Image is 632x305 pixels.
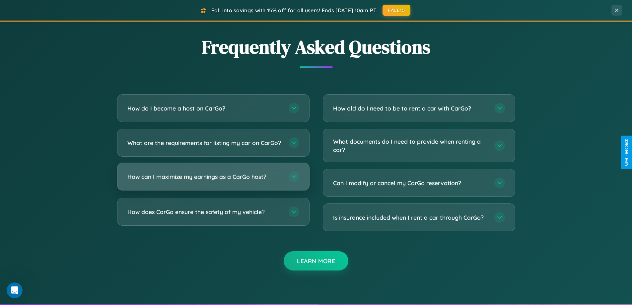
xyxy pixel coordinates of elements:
[117,34,515,60] h2: Frequently Asked Questions
[284,251,348,270] button: Learn More
[333,104,488,113] h3: How old do I need to be to rent a car with CarGo?
[624,139,629,166] div: Give Feedback
[333,137,488,154] h3: What documents do I need to provide when renting a car?
[211,7,378,14] span: Fall into savings with 15% off for all users! Ends [DATE] 10am PT.
[333,213,488,222] h3: Is insurance included when I rent a car through CarGo?
[333,179,488,187] h3: Can I modify or cancel my CarGo reservation?
[383,5,410,16] button: FALL15
[127,173,282,181] h3: How can I maximize my earnings as a CarGo host?
[127,208,282,216] h3: How does CarGo ensure the safety of my vehicle?
[127,104,282,113] h3: How do I become a host on CarGo?
[127,139,282,147] h3: What are the requirements for listing my car on CarGo?
[7,282,23,298] iframe: Intercom live chat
